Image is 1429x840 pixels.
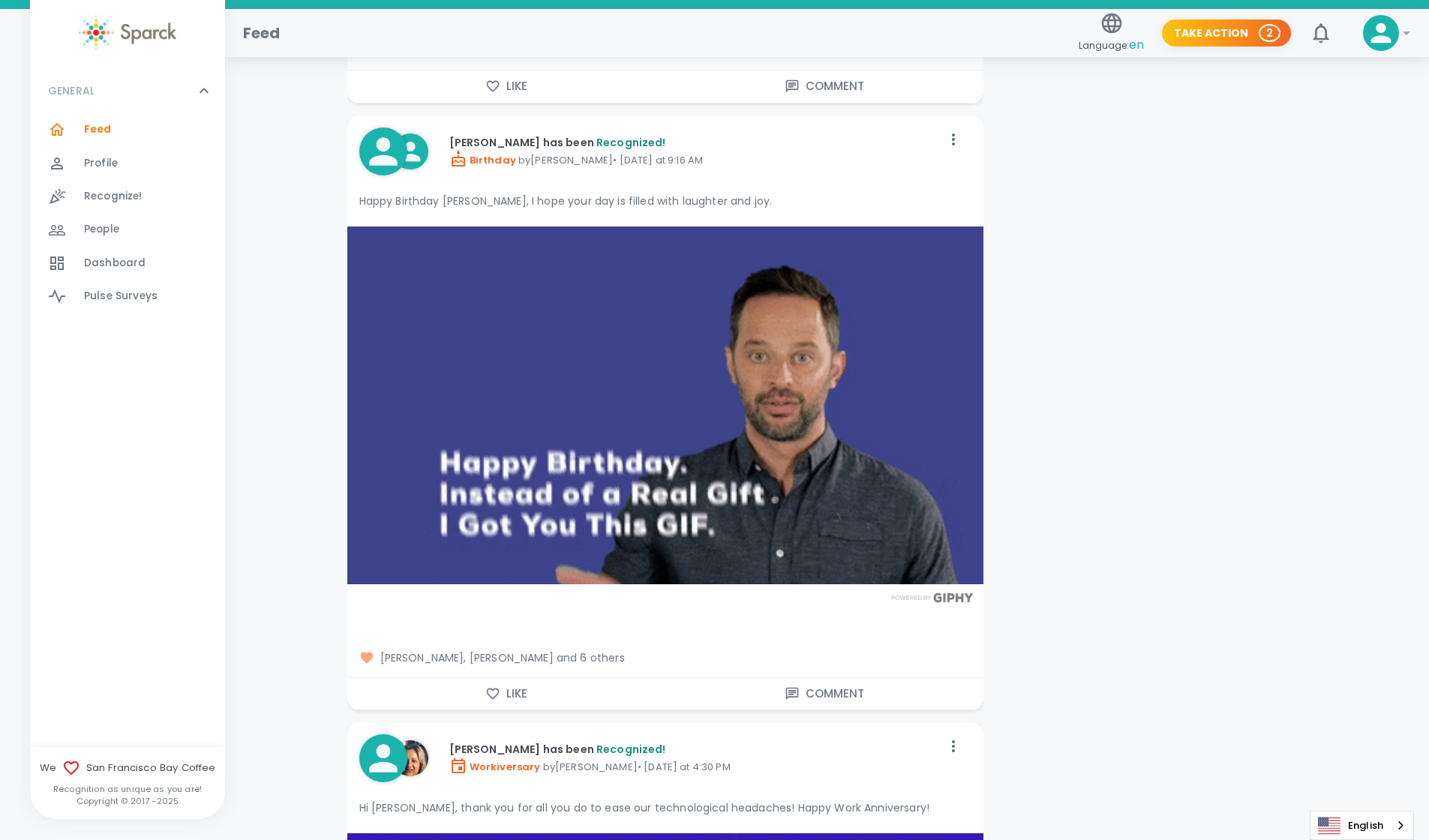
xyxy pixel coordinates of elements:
[84,222,119,237] span: People
[596,742,666,757] span: Recognized!
[359,800,971,815] p: Hi [PERSON_NAME], thank you for all you do to ease our technological headaches! Happy Work Annive...
[449,150,941,168] p: by [PERSON_NAME] • [DATE] at 9:16 AM
[665,70,983,102] button: Comment
[1162,19,1291,47] button: Take Action 2
[84,289,158,304] span: Pulse Surveys
[359,650,971,665] span: [PERSON_NAME], [PERSON_NAME] and 6 others
[30,280,225,313] a: Pulse Surveys
[30,247,225,280] a: Dashboard
[665,678,983,709] button: Comment
[392,740,428,776] img: Picture of Monica Loncich
[449,757,941,775] p: by [PERSON_NAME] • [DATE] at 4:30 PM
[30,68,225,113] div: GENERAL
[30,783,225,795] p: Recognition as unique as you are!
[84,256,146,271] span: Dashboard
[84,156,118,171] span: Profile
[84,122,112,137] span: Feed
[1266,25,1273,40] p: 2
[449,135,941,150] p: [PERSON_NAME] has been
[84,189,143,204] span: Recognize!
[449,153,516,167] span: Birthday
[30,147,225,180] a: Profile
[1073,7,1150,60] button: Language:en
[1310,811,1414,840] div: Language
[596,135,666,150] span: Recognized!
[30,213,225,246] a: People
[30,113,225,146] a: Feed
[30,795,225,807] p: Copyright © 2017 - 2025
[887,592,977,602] img: Powered by GIPHY
[1129,36,1144,53] span: en
[243,21,281,45] h1: Feed
[1079,35,1144,55] span: Language:
[449,742,941,757] p: [PERSON_NAME] has been
[30,180,225,213] a: Recognize!
[1310,811,1414,840] aside: Language selected: English
[449,760,541,774] span: Workiversary
[347,678,665,709] button: Like
[30,113,225,319] div: GENERAL
[30,759,225,777] span: We San Francisco Bay Coffee
[359,193,971,208] p: Happy Birthday [PERSON_NAME], I hope your day is filled with laughter and joy.
[30,15,225,50] a: Sparck logo
[1310,811,1413,839] a: English
[347,70,665,102] button: Like
[79,15,176,50] img: Sparck logo
[48,83,95,98] p: GENERAL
